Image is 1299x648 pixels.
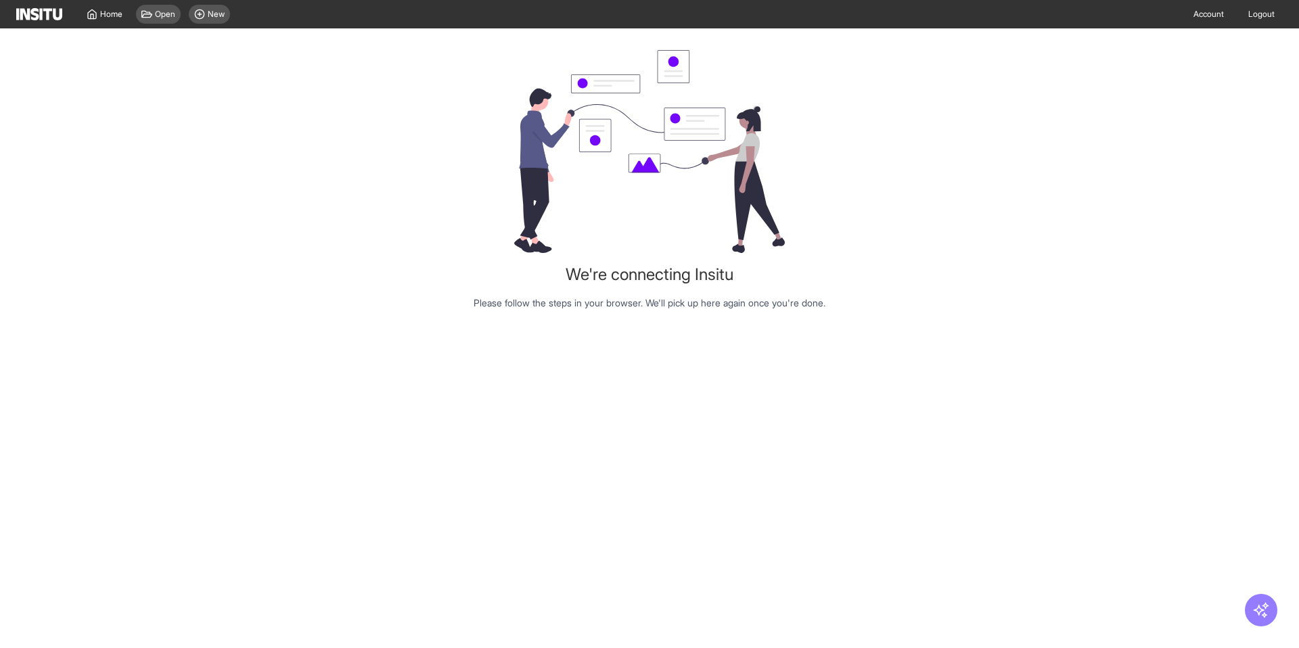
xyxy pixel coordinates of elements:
span: Home [100,9,122,20]
span: New [208,9,225,20]
span: Open [155,9,175,20]
img: Logo [16,8,62,20]
h1: We're connecting Insitu [566,264,733,285]
p: Please follow the steps in your browser. We'll pick up here again once you're done. [474,296,825,310]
